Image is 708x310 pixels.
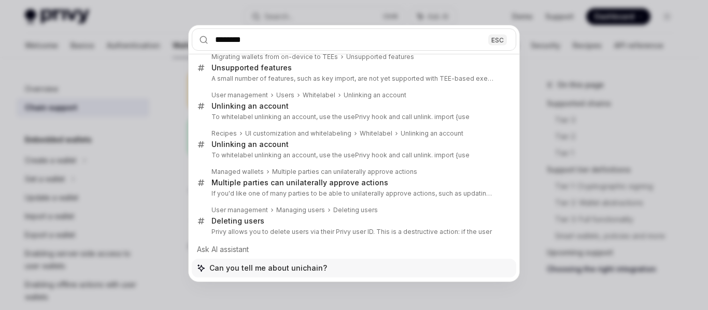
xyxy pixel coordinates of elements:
[333,206,378,214] div: Deleting users
[488,34,507,45] div: ESC
[360,129,392,138] div: Whitelabel
[276,91,294,99] div: Users
[272,168,417,176] div: Multiple parties can unilaterally approve actions
[211,168,264,176] div: Managed wallets
[211,228,494,236] p: Privy allows you to delete users via their Privy user ID. This is a destructive action: if the user
[303,91,335,99] div: Whitelabel
[245,129,351,138] div: UI customization and whitelabeling
[209,263,327,273] span: Can you tell me about unichain?
[211,63,292,72] div: Unsupported features
[211,216,264,226] div: Deleting users
[344,91,406,99] div: Unlinking an account
[211,101,289,111] div: Unlinking an account
[211,189,494,198] p: If you'd like one of many parties to be able to unilaterally approve actions, such as updating a wal
[211,53,338,61] div: Migrating wallets from on-device to TEEs
[211,178,388,187] div: Multiple parties can unilaterally approve actions
[211,113,494,121] p: To whitelabel unlinking an account, use the usePrivy hook and call unlink
[431,151,470,159] provider: . import {use
[211,91,268,99] div: User management
[211,140,289,149] div: Unlinking an account
[431,113,470,121] provider: . import {use
[346,53,414,61] div: Unsupported features
[192,240,516,259] div: Ask AI assistant
[211,151,494,159] p: To whitelabel unlinking an account, use the usePrivy hook and call unlink
[401,129,463,138] div: Unlinking an account
[276,206,325,214] div: Managing users
[211,75,494,83] p: A small number of features, such as key import, are not yet supported with TEE-based execution: list
[211,206,268,214] div: User management
[211,129,237,138] div: Recipes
